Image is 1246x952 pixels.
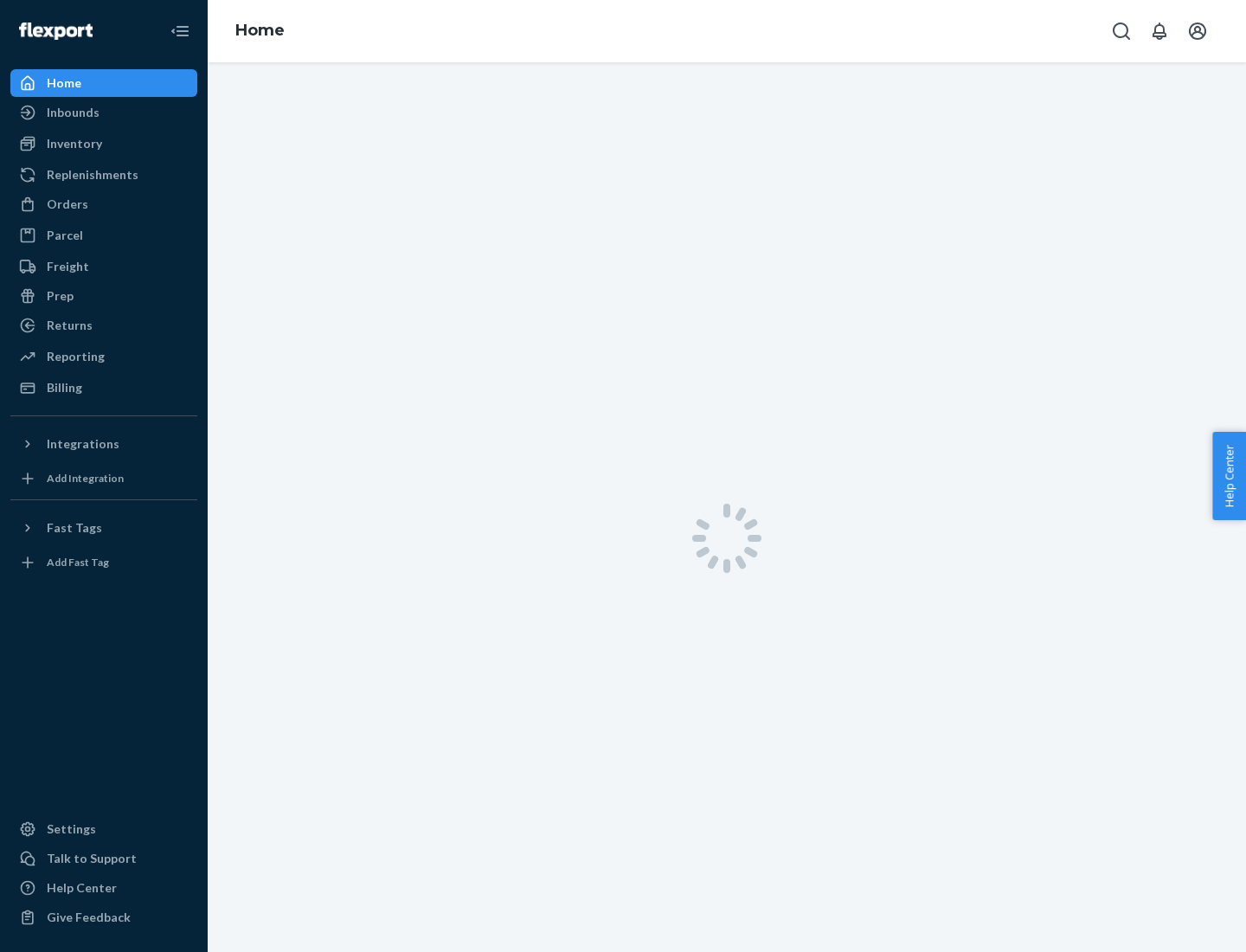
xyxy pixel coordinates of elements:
div: Settings [47,820,96,838]
div: Freight [47,258,89,275]
div: Prep [47,287,74,305]
button: Open notifications [1142,14,1177,48]
div: Orders [47,196,88,213]
div: Inventory [47,135,102,152]
button: Close Navigation [163,14,197,48]
div: Parcel [47,227,83,244]
a: Billing [10,374,197,402]
a: Orders [10,190,197,218]
div: Fast Tags [47,519,102,537]
a: Home [10,69,197,97]
a: Freight [10,253,197,280]
button: Open account menu [1180,14,1215,48]
a: Inbounds [10,99,197,126]
a: Replenishments [10,161,197,189]
div: Home [47,74,81,92]
button: Talk to Support [10,845,197,872]
a: Returns [10,312,197,339]
div: Replenishments [47,166,138,183]
div: Add Fast Tag [47,555,109,569]
button: Open Search Box [1104,14,1139,48]
div: Inbounds [47,104,100,121]
a: Home [235,21,285,40]
a: Settings [10,815,197,843]
a: Add Integration [10,465,197,492]
div: Returns [47,317,93,334]
a: Help Center [10,874,197,902]
button: Give Feedback [10,904,197,931]
div: Billing [47,379,82,396]
button: Integrations [10,430,197,458]
a: Reporting [10,343,197,370]
div: Help Center [47,879,117,897]
div: Talk to Support [47,850,137,867]
img: Flexport logo [19,23,93,40]
div: Add Integration [47,471,124,486]
button: Help Center [1212,432,1246,520]
div: Integrations [47,435,119,453]
div: Reporting [47,348,105,365]
a: Prep [10,282,197,310]
button: Fast Tags [10,514,197,542]
a: Parcel [10,222,197,249]
a: Add Fast Tag [10,549,197,576]
div: Give Feedback [47,909,131,926]
ol: breadcrumbs [222,6,299,56]
a: Inventory [10,130,197,158]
